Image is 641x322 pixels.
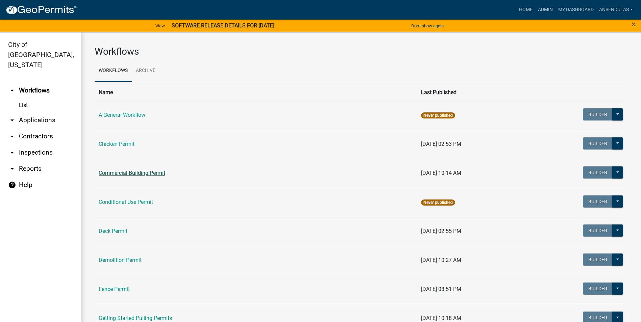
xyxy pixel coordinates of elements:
[583,166,613,179] button: Builder
[99,228,127,234] a: Deck Permit
[583,137,613,150] button: Builder
[421,315,461,321] span: [DATE] 10:18 AM
[421,257,461,263] span: [DATE] 10:27 AM
[632,20,636,29] span: ×
[95,46,627,57] h3: Workflows
[421,112,455,118] span: Never published
[8,181,16,189] i: help
[417,84,521,101] th: Last Published
[516,3,535,16] a: Home
[632,20,636,28] button: Close
[8,149,16,157] i: arrow_drop_down
[8,132,16,140] i: arrow_drop_down
[583,195,613,208] button: Builder
[583,224,613,237] button: Builder
[99,170,165,176] a: Commercial Building Permit
[583,108,613,120] button: Builder
[556,3,596,16] a: My Dashboard
[132,60,159,82] a: Archive
[596,3,636,16] a: ansendulas
[8,116,16,124] i: arrow_drop_down
[172,22,274,29] strong: SOFTWARE RELEASE DETAILS FOR [DATE]
[8,86,16,95] i: arrow_drop_up
[99,286,130,292] a: Fence Permit
[583,253,613,266] button: Builder
[535,3,556,16] a: Admin
[421,286,461,292] span: [DATE] 03:51 PM
[421,199,455,206] span: Never published
[99,257,142,263] a: Demolition Permit
[99,199,153,205] a: Conditional Use Permit
[421,170,461,176] span: [DATE] 10:14 AM
[421,141,461,147] span: [DATE] 02:53 PM
[153,20,168,31] a: View
[99,315,172,321] a: Getting Started Pulling Permits
[95,60,132,82] a: Workflows
[409,20,446,31] button: Don't show again
[95,84,417,101] th: Name
[421,228,461,234] span: [DATE] 02:55 PM
[583,283,613,295] button: Builder
[8,165,16,173] i: arrow_drop_down
[99,141,134,147] a: Chicken Permit
[99,112,145,118] a: A General Workflow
